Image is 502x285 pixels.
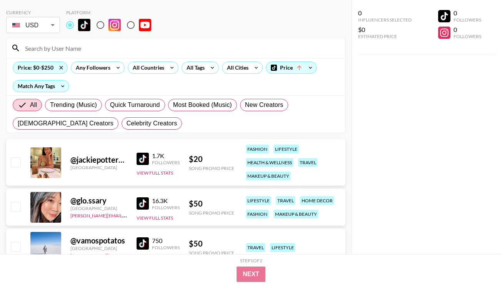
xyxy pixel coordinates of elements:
div: $ 50 [189,239,234,248]
div: 750 [152,237,180,245]
div: Song Promo Price [189,165,234,171]
span: New Creators [245,100,284,110]
div: $ 50 [189,199,234,208]
span: Trending (Music) [50,100,97,110]
div: Currency [6,10,60,15]
div: Song Promo Price [189,250,234,256]
div: $0 [358,26,412,33]
div: Song Promo Price [189,210,234,216]
div: travel [276,196,295,205]
div: @ jackiepotter8881 [70,155,127,165]
div: Estimated Price [358,33,412,39]
div: [GEOGRAPHIC_DATA] [70,165,127,170]
span: Quick Turnaround [110,100,160,110]
div: Followers [454,33,481,39]
div: health & wellness [246,158,294,167]
div: Match Any Tags [13,80,69,92]
div: [GEOGRAPHIC_DATA] [70,205,127,211]
div: home decor [300,196,334,205]
img: TikTok [137,197,149,210]
div: Step 1 of 2 [240,258,262,263]
div: 0 [454,9,481,17]
img: TikTok [137,237,149,250]
div: All Countries [128,62,166,73]
div: travel [246,243,265,252]
span: Celebrity Creators [127,119,177,128]
div: All Cities [222,62,250,73]
img: YouTube [139,19,151,31]
button: View Full Stats [137,215,173,221]
button: View Full Stats [137,170,173,176]
div: lifestyle [270,243,295,252]
div: 16.3K [152,197,180,205]
div: Followers [152,160,180,165]
span: [DEMOGRAPHIC_DATA] Creators [18,119,113,128]
div: Followers [454,17,481,23]
div: Influencers Selected [358,17,412,23]
div: @ vamospotatos [70,236,127,245]
div: fashion [246,210,269,218]
button: Next [237,267,265,282]
span: Most Booked (Music) [173,100,232,110]
img: TikTok [78,19,90,31]
div: Followers [152,205,180,210]
div: [GEOGRAPHIC_DATA] [70,245,127,251]
div: lifestyle [274,145,299,153]
span: All [30,100,37,110]
input: Search by User Name [20,42,340,54]
div: Price: $0-$250 [13,62,67,73]
div: 1.7K [152,152,180,160]
div: 0 [358,9,412,17]
div: All Tags [182,62,206,73]
div: Price [266,62,317,73]
div: 0 [454,26,481,33]
div: Followers [152,245,180,250]
div: Any Followers [71,62,112,73]
div: $ 20 [189,154,234,164]
img: TikTok [137,153,149,165]
div: @ glo.ssary [70,196,127,205]
div: makeup & beauty [246,172,291,180]
div: Platform [66,10,157,15]
div: travel [298,158,318,167]
img: Instagram [108,19,121,31]
div: makeup & beauty [274,210,319,218]
a: [PERSON_NAME][EMAIL_ADDRESS][PERSON_NAME][DOMAIN_NAME] [70,211,221,218]
div: fashion [246,145,269,153]
div: lifestyle [246,196,271,205]
div: USD [8,18,58,32]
